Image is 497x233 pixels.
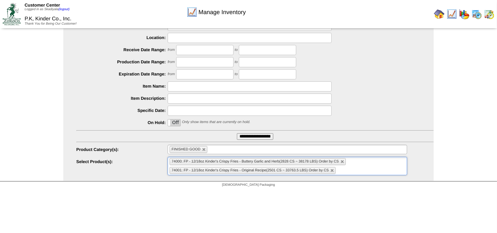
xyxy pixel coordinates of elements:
img: calendarprod.gif [471,9,482,19]
span: 74000: FP - 12/18oz Kinder's Crispy Fries - Buttery Garlic and Herb(2828 CS ~ 38178 LBS) Order by CS [172,159,339,163]
span: Manage Inventory [198,9,246,16]
span: Customer Center [25,3,60,8]
span: from [168,48,175,52]
img: line_graph.gif [446,9,457,19]
span: from [168,73,175,76]
span: from [168,60,175,64]
label: Item Description: [76,96,168,101]
span: to [235,60,238,64]
label: Off [168,119,180,126]
span: P.K, Kinder Co., Inc. [25,16,72,22]
span: Logged in as Skadiyala [25,8,70,11]
span: to [235,73,238,76]
img: home.gif [434,9,445,19]
label: Specific Date: [76,108,168,113]
span: FINISHED GOOD [172,147,200,151]
span: Thank You for Being Our Customer! [25,22,77,26]
label: Select Product(s): [76,159,168,164]
div: OnOff [168,119,181,126]
span: 74001: FP - 12/18oz Kinder's Crispy Fries - Original Recipe(2501 CS ~ 33763.5 LBS) Order by CS [172,168,329,172]
label: Item Name: [76,84,168,89]
img: ZoRoCo_Logo(Green%26Foil)%20jpg.webp [3,3,21,25]
img: line_graph.gif [187,7,197,17]
span: [DEMOGRAPHIC_DATA] Packaging [222,183,275,187]
img: graph.gif [459,9,469,19]
label: Location: [76,35,168,40]
label: Production Date Range: [76,59,168,64]
label: On Hold: [76,120,168,125]
a: (logout) [58,8,70,11]
label: Expiration Date Range: [76,72,168,76]
label: Product Category(s): [76,147,168,152]
span: to [235,48,238,52]
label: Receive Date Range: [76,47,168,52]
img: calendarinout.gif [484,9,494,19]
span: Only show items that are currently on hold. [182,120,250,124]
